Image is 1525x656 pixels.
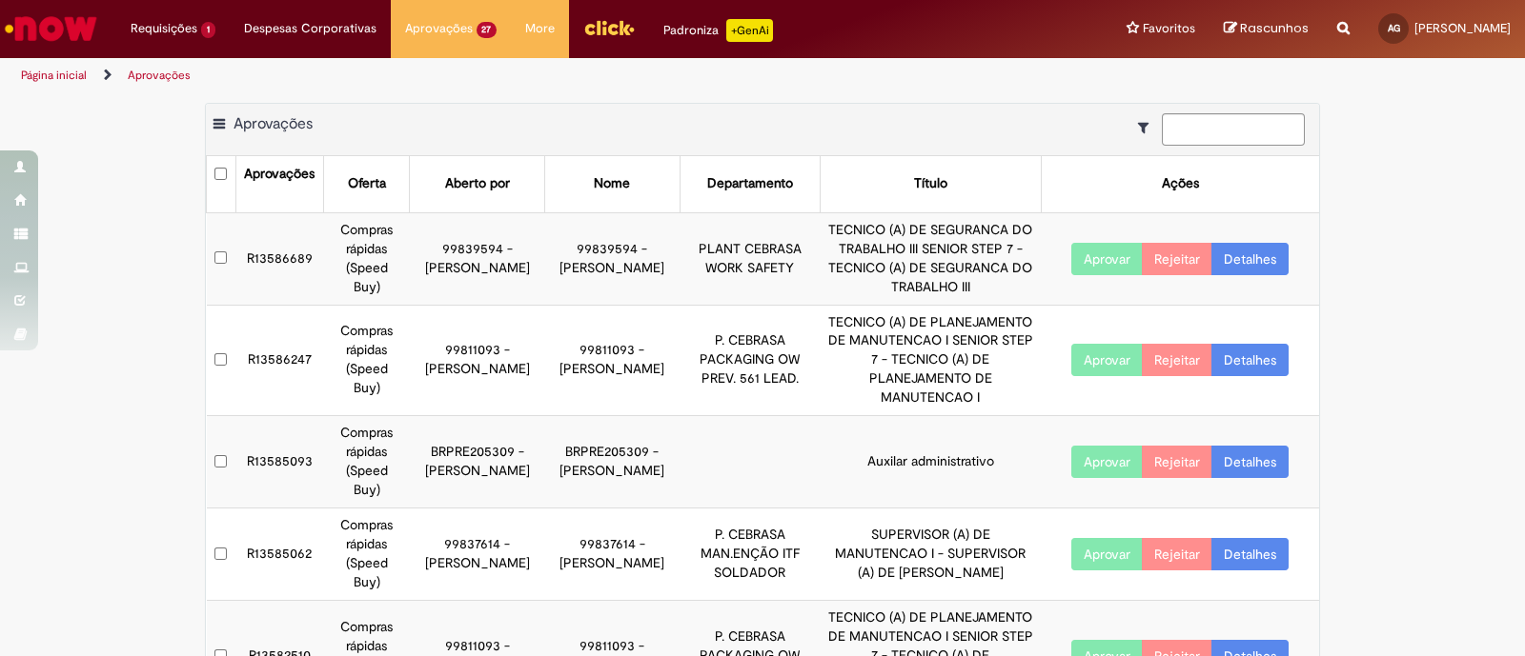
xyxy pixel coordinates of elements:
img: click_logo_yellow_360x200.png [583,13,635,42]
button: Aprovar [1071,538,1143,570]
div: Oferta [348,174,386,193]
td: 99839594 - [PERSON_NAME] [544,212,680,305]
td: BRPRE205309 - [PERSON_NAME] [544,416,680,508]
button: Rejeitar [1142,344,1212,376]
img: ServiceNow [2,10,100,48]
span: More [525,19,555,38]
td: TECNICO (A) DE PLANEJAMENTO DE MANUTENCAO I SENIOR STEP 7 - TECNICO (A) DE PLANEJAMENTO DE MANUTE... [820,305,1041,416]
span: Aprovações [405,19,473,38]
td: 99811093 - [PERSON_NAME] [410,305,545,416]
button: Rejeitar [1142,538,1212,570]
td: R13586689 [235,212,323,305]
div: Departamento [707,174,793,193]
td: Compras rápidas (Speed Buy) [323,212,409,305]
ul: Trilhas de página [14,58,1003,93]
div: Aprovações [244,165,315,184]
td: BRPRE205309 - [PERSON_NAME] [410,416,545,508]
td: Compras rápidas (Speed Buy) [323,508,409,601]
div: Ações [1162,174,1199,193]
span: 1 [201,22,215,38]
a: Detalhes [1211,538,1289,570]
td: TECNICO (A) DE SEGURANCA DO TRABALHO III SENIOR STEP 7 - TECNICO (A) DE SEGURANCA DO TRABALHO III [820,212,1041,305]
a: Detalhes [1211,344,1289,376]
button: Aprovar [1071,446,1143,478]
td: R13585093 [235,416,323,508]
div: Nome [594,174,630,193]
td: Compras rápidas (Speed Buy) [323,305,409,416]
td: 99837614 - [PERSON_NAME] [544,508,680,601]
td: P. CEBRASA MAN.ENÇÃO ITF SOLDADOR [680,508,820,601]
td: SUPERVISOR (A) DE MANUTENCAO I - SUPERVISOR (A) DE [PERSON_NAME] [820,508,1041,601]
a: Detalhes [1211,446,1289,478]
td: 99839594 - [PERSON_NAME] [410,212,545,305]
span: Requisições [131,19,197,38]
a: Detalhes [1211,243,1289,275]
span: [PERSON_NAME] [1414,20,1511,36]
span: Despesas Corporativas [244,19,376,38]
p: +GenAi [726,19,773,42]
div: Aberto por [445,174,510,193]
div: Padroniza [663,19,773,42]
th: Aprovações [235,156,323,212]
td: 99811093 - [PERSON_NAME] [544,305,680,416]
span: 27 [477,22,498,38]
td: 99837614 - [PERSON_NAME] [410,508,545,601]
td: R13585062 [235,508,323,601]
td: Compras rápidas (Speed Buy) [323,416,409,508]
i: Mostrar filtros para: Suas Solicitações [1138,121,1158,134]
a: Rascunhos [1224,20,1309,38]
td: PLANT CEBRASA WORK SAFETY [680,212,820,305]
div: Título [914,174,947,193]
a: Página inicial [21,68,87,83]
span: Favoritos [1143,19,1195,38]
td: R13586247 [235,305,323,416]
button: Rejeitar [1142,243,1212,275]
a: Aprovações [128,68,191,83]
span: Aprovações [234,114,313,133]
td: Auxilar administrativo [820,416,1041,508]
button: Aprovar [1071,344,1143,376]
span: AG [1388,22,1400,34]
span: Rascunhos [1240,19,1309,37]
td: P. CEBRASA PACKAGING OW PREV. 561 LEAD. [680,305,820,416]
button: Rejeitar [1142,446,1212,478]
button: Aprovar [1071,243,1143,275]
